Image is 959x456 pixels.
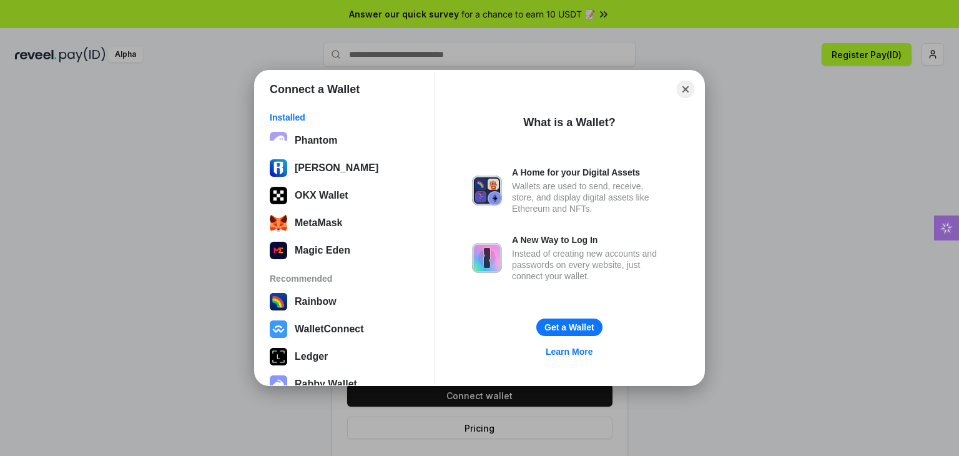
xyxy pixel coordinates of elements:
[512,248,667,282] div: Instead of creating new accounts and passwords on every website, just connect your wallet.
[270,242,287,259] img: ALG3Se1BVDzMAAAAAElFTkSuQmCC
[270,214,287,232] img: svg+xml;base64,PHN2ZyB3aWR0aD0iMzUiIGhlaWdodD0iMzQiIHZpZXdCb3g9IjAgMCAzNSAzNCIgZmlsbD0ibm9uZSIgeG...
[295,190,348,201] div: OKX Wallet
[270,375,287,393] img: svg+xml,%3Csvg%20xmlns%3D%22http%3A%2F%2Fwww.w3.org%2F2000%2Fsvg%22%20fill%3D%22none%22%20viewBox...
[270,273,419,284] div: Recommended
[266,183,423,208] button: OKX Wallet
[266,211,423,235] button: MetaMask
[546,346,593,357] div: Learn More
[538,344,600,360] a: Learn More
[266,289,423,314] button: Rainbow
[266,372,423,397] button: Rabby Wallet
[270,320,287,338] img: svg+xml,%3Csvg%20width%3D%2228%22%20height%3D%2228%22%20viewBox%3D%220%200%2028%2028%22%20fill%3D...
[266,156,423,181] button: [PERSON_NAME]
[295,135,337,146] div: Phantom
[266,128,423,153] button: Phantom
[295,351,328,362] div: Ledger
[512,234,667,245] div: A New Way to Log In
[270,82,360,97] h1: Connect a Wallet
[270,132,287,149] img: epq2vO3P5aLWl15yRS7Q49p1fHTx2Sgh99jU3kfXv7cnPATIVQHAx5oQs66JWv3SWEjHOsb3kKgmE5WNBxBId7C8gm8wEgOvz...
[512,167,667,178] div: A Home for your Digital Assets
[270,293,287,310] img: svg+xml,%3Csvg%20width%3D%22120%22%20height%3D%22120%22%20viewBox%3D%220%200%20120%20120%22%20fil...
[472,243,502,273] img: svg+xml,%3Csvg%20xmlns%3D%22http%3A%2F%2Fwww.w3.org%2F2000%2Fsvg%22%20fill%3D%22none%22%20viewBox...
[523,115,615,130] div: What is a Wallet?
[536,319,602,336] button: Get a Wallet
[295,162,378,174] div: [PERSON_NAME]
[295,245,350,256] div: Magic Eden
[270,112,419,123] div: Installed
[295,379,357,390] div: Rabby Wallet
[270,348,287,365] img: svg+xml,%3Csvg%20xmlns%3D%22http%3A%2F%2Fwww.w3.org%2F2000%2Fsvg%22%20width%3D%2228%22%20height%3...
[512,181,667,214] div: Wallets are used to send, receive, store, and display digital assets like Ethereum and NFTs.
[295,324,364,335] div: WalletConnect
[544,322,594,333] div: Get a Wallet
[295,296,337,307] div: Rainbow
[677,81,694,98] button: Close
[266,344,423,369] button: Ledger
[266,317,423,342] button: WalletConnect
[270,159,287,177] img: svg%3E%0A
[472,176,502,206] img: svg+xml,%3Csvg%20xmlns%3D%22http%3A%2F%2Fwww.w3.org%2F2000%2Fsvg%22%20fill%3D%22none%22%20viewBox...
[270,187,287,204] img: 5VZ71FV6L7PA3gg3tXrdQ+DgLhC+75Wq3no69P3MC0NFQpx2lL04Ql9gHK1bRDjsSBIvScBnDTk1WrlGIZBorIDEYJj+rhdgn...
[295,217,342,229] div: MetaMask
[266,238,423,263] button: Magic Eden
